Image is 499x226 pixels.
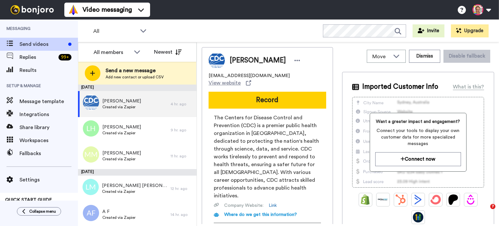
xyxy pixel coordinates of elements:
[443,50,490,63] button: Disable fallback
[102,208,135,215] span: A F
[209,52,225,69] img: Image of Sherri Parsons
[375,118,461,125] span: Want a greater impact and engagement?
[230,56,286,65] span: [PERSON_NAME]
[19,111,78,118] span: Integrations
[94,48,131,56] div: All members
[19,137,78,144] span: Workspaces
[378,194,388,205] img: Ontraport
[83,5,132,14] span: Video messaging
[409,50,440,63] button: Dismiss
[19,98,78,105] span: Message template
[19,176,78,184] span: Settings
[93,27,137,35] span: All
[19,66,78,74] span: Results
[171,153,193,159] div: 11 hr. ago
[17,207,61,216] button: Collapse menu
[171,127,193,133] div: 9 hr. ago
[5,198,52,202] span: QUICK START GUIDE
[8,5,57,14] img: bj-logo-header-white.svg
[224,202,263,209] span: Company Website :
[58,54,71,60] div: 99 +
[375,152,461,166] button: Connect now
[78,169,197,176] div: [DATE]
[171,212,193,217] div: 14 hr. ago
[413,24,444,37] button: Invite
[83,120,99,137] img: lh.png
[209,79,251,87] a: View website
[269,202,277,209] a: Link
[68,5,79,15] img: vm-color.svg
[19,124,78,131] span: Share library
[466,194,476,205] img: Drip
[209,73,290,79] span: [EMAIL_ADDRESS][DOMAIN_NAME]
[413,194,423,205] img: ActiveCampaign
[102,104,141,110] span: Created via Zapier
[209,92,326,109] button: Record
[102,189,167,194] span: Created via Zapier
[430,194,441,205] img: ConvertKit
[19,53,56,61] span: Replies
[171,186,193,191] div: 12 hr. ago
[83,146,99,163] img: mm.png
[83,94,99,111] img: 7463e368-64c5-441a-9ac6-32e953dee0f7.png
[224,212,297,217] span: Where do we get this information?
[362,82,438,92] span: Imported Customer Info
[149,46,186,59] button: Newest
[448,194,458,205] img: Patreon
[102,150,141,156] span: [PERSON_NAME]
[102,182,167,189] span: [PERSON_NAME] [PERSON_NAME]
[78,85,197,91] div: [DATE]
[375,127,461,147] span: Connect your tools to display your own customer data for more specialized messages
[451,24,489,37] button: Upgrade
[360,194,371,205] img: Shopify
[453,83,484,91] div: What is this?
[102,124,141,130] span: [PERSON_NAME]
[19,40,66,48] span: Send videos
[171,101,193,107] div: 4 hr. ago
[106,74,164,80] span: Add new contact or upload CSV
[19,150,78,157] span: Fallbacks
[477,204,493,219] iframe: Intercom live chat
[83,179,99,195] img: lm.png
[106,67,164,74] span: Send a new message
[83,205,99,221] img: af.png
[372,53,390,60] span: Move
[102,130,141,136] span: Created via Zapier
[102,215,135,220] span: Created via Zapier
[102,98,141,104] span: [PERSON_NAME]
[209,79,241,87] span: View website
[214,114,321,200] span: The Centers for Disease Control and Prevention (CDC) is a premier public health organization in [...
[102,156,141,162] span: Created via Zapier
[490,204,495,209] span: 7
[29,209,56,214] span: Collapse menu
[413,212,423,222] img: GoHighLevel
[395,194,406,205] img: Hubspot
